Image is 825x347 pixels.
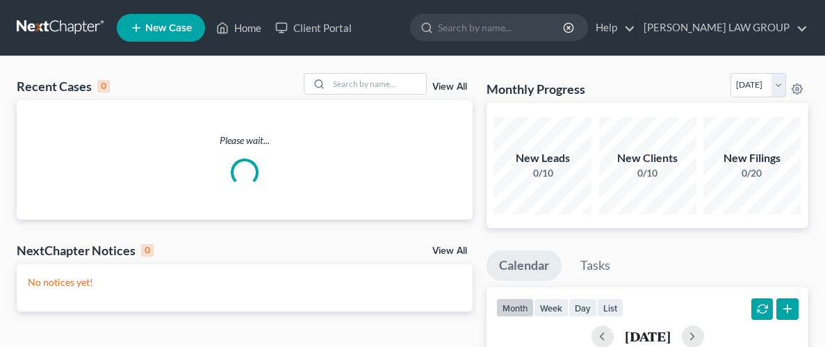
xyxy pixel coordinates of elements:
input: Search by name... [438,15,565,40]
div: New Filings [703,150,801,166]
a: Help [589,15,635,40]
a: Client Portal [268,15,359,40]
a: Calendar [487,250,562,281]
div: NextChapter Notices [17,242,154,259]
div: 0 [97,80,110,92]
h2: [DATE] [625,329,671,344]
div: Recent Cases [17,78,110,95]
div: 0/10 [599,166,696,180]
p: No notices yet! [28,275,461,289]
input: Search by name... [329,74,426,94]
a: Tasks [568,250,623,281]
button: month [496,298,534,317]
button: day [569,298,597,317]
div: 0/20 [703,166,801,180]
a: View All [432,82,467,92]
p: Please wait... [17,134,473,147]
div: 0/10 [494,166,591,180]
div: New Clients [599,150,696,166]
a: Home [209,15,268,40]
div: New Leads [494,150,591,166]
div: 0 [141,244,154,257]
button: week [534,298,569,317]
a: [PERSON_NAME] LAW GROUP [637,15,808,40]
h3: Monthly Progress [487,81,585,97]
span: New Case [145,23,192,33]
a: View All [432,246,467,256]
button: list [597,298,623,317]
